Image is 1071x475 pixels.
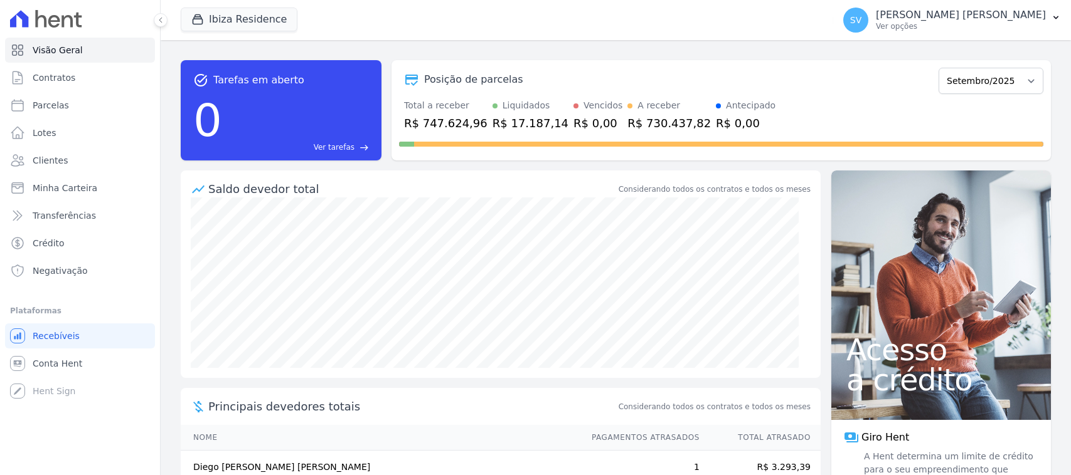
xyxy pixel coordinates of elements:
span: Ver tarefas [314,142,354,153]
a: Parcelas [5,93,155,118]
div: Plataformas [10,303,150,318]
a: Crédito [5,231,155,256]
a: Negativação [5,258,155,283]
span: a crédito [846,365,1036,395]
a: Visão Geral [5,38,155,63]
div: Liquidados [503,99,550,112]
span: Contratos [33,71,75,84]
span: task_alt [193,73,208,88]
div: Considerando todos os contratos e todos os meses [619,184,811,195]
span: Tarefas em aberto [213,73,304,88]
span: Considerando todos os contratos e todos os meses [619,401,811,412]
span: Parcelas [33,99,69,112]
span: Clientes [33,154,68,167]
span: Visão Geral [33,44,83,56]
a: Contratos [5,65,155,90]
div: Saldo devedor total [208,180,616,197]
span: Transferências [33,209,96,222]
span: Crédito [33,237,65,249]
p: [PERSON_NAME] [PERSON_NAME] [876,9,1046,21]
a: Recebíveis [5,323,155,348]
div: A receber [637,99,680,112]
a: Minha Carteira [5,175,155,201]
span: SV [850,16,861,24]
span: Giro Hent [861,430,909,445]
th: Nome [181,425,580,451]
p: Ver opções [876,21,1046,31]
button: Ibiza Residence [181,8,297,31]
div: 0 [193,88,222,153]
a: Clientes [5,148,155,173]
div: Posição de parcelas [424,72,523,87]
div: R$ 17.187,14 [493,115,568,132]
span: Acesso [846,335,1036,365]
span: Recebíveis [33,330,80,342]
button: SV [PERSON_NAME] [PERSON_NAME] Ver opções [833,3,1071,38]
span: Negativação [33,264,88,277]
div: R$ 0,00 [573,115,622,132]
a: Ver tarefas east [227,142,369,153]
div: Vencidos [583,99,622,112]
th: Total Atrasado [700,425,821,451]
div: R$ 747.624,96 [404,115,488,132]
span: Principais devedores totais [208,398,616,415]
span: Lotes [33,127,56,139]
a: Conta Hent [5,351,155,376]
span: Minha Carteira [33,182,97,194]
div: R$ 0,00 [716,115,775,132]
div: Total a receber [404,99,488,112]
div: Antecipado [726,99,775,112]
span: east [360,143,369,152]
div: R$ 730.437,82 [627,115,711,132]
span: Conta Hent [33,357,82,370]
th: Pagamentos Atrasados [580,425,700,451]
a: Lotes [5,120,155,145]
a: Transferências [5,203,155,228]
